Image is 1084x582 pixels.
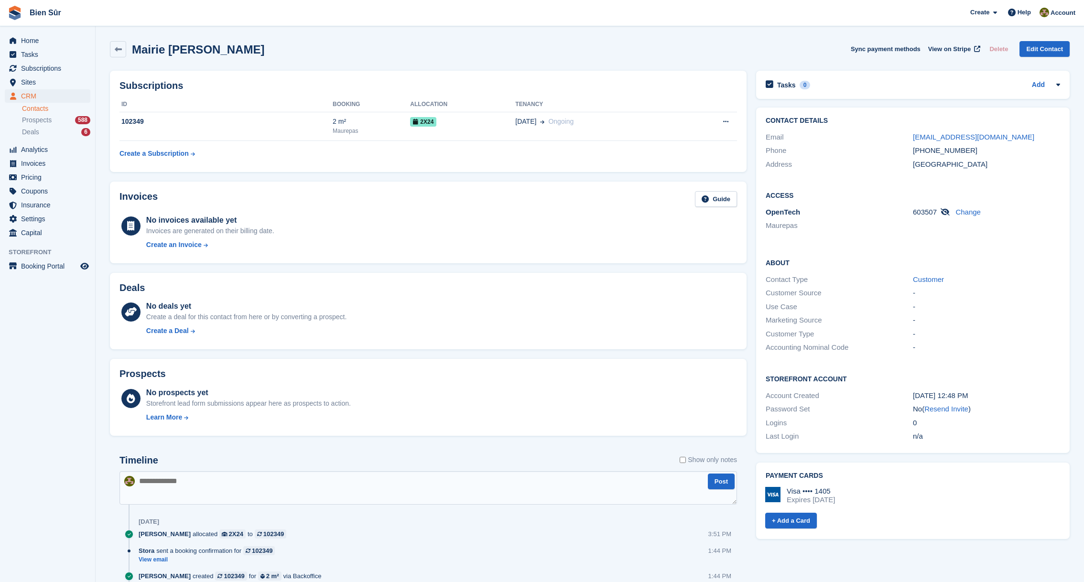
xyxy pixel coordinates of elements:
span: Booking Portal [21,259,78,273]
th: Booking [333,97,410,112]
span: View on Stripe [928,44,971,54]
span: ( ) [922,405,971,413]
span: Analytics [21,143,78,156]
div: created for via Backoffice [139,571,326,581]
span: Invoices [21,157,78,170]
span: Tasks [21,48,78,61]
a: 102349 [215,571,247,581]
div: 0 [913,418,1060,429]
h2: Invoices [119,191,158,207]
div: Visa •••• 1405 [787,487,835,496]
a: Learn More [146,412,351,422]
a: menu [5,198,90,212]
li: Maurepas [766,220,913,231]
div: 102349 [252,546,272,555]
a: Create an Invoice [146,240,274,250]
a: menu [5,212,90,226]
a: menu [5,259,90,273]
a: Create a Subscription [119,145,195,162]
a: Resend Invite [924,405,968,413]
a: 2 m² [258,571,281,581]
a: menu [5,184,90,198]
span: Coupons [21,184,78,198]
div: Email [766,132,913,143]
h2: Tasks [777,81,796,89]
span: [PERSON_NAME] [139,529,191,539]
div: 588 [75,116,90,124]
h2: Prospects [119,368,166,379]
div: Contact Type [766,274,913,285]
span: Settings [21,212,78,226]
div: Use Case [766,302,913,313]
div: Accounting Nominal Code [766,342,913,353]
a: 2X24 [219,529,246,539]
span: Insurance [21,198,78,212]
span: Stora [139,546,154,555]
label: Show only notes [680,455,737,465]
span: 2X24 [410,117,436,127]
div: - [913,302,1060,313]
a: + Add a Card [765,513,817,528]
div: [GEOGRAPHIC_DATA] [913,159,1060,170]
a: menu [5,171,90,184]
button: Delete [986,41,1012,57]
a: View on Stripe [924,41,982,57]
div: No deals yet [146,301,347,312]
div: Password Set [766,404,913,415]
button: Sync payment methods [851,41,921,57]
div: - [913,315,1060,326]
a: Edit Contact [1019,41,1070,57]
button: Post [708,474,735,489]
img: Matthieu Burnand [124,476,135,486]
div: 1:44 PM [708,571,731,581]
a: menu [5,157,90,170]
span: Storefront [9,248,95,257]
div: Last Login [766,431,913,442]
div: Address [766,159,913,170]
div: Customer Type [766,329,913,340]
h2: Deals [119,282,145,293]
h2: Subscriptions [119,80,737,91]
div: 102349 [224,571,244,581]
div: - [913,342,1060,353]
span: [PERSON_NAME] [139,571,191,581]
span: Account [1051,8,1075,18]
div: Logins [766,418,913,429]
div: sent a booking confirmation for [139,546,280,555]
div: Maurepas [333,127,410,135]
div: [DATE] 12:48 PM [913,390,1060,401]
img: stora-icon-8386f47178a22dfd0bd8f6a31ec36ba5ce8667c1dd55bd0f319d3a0aa187defe.svg [8,6,22,20]
div: Account Created [766,390,913,401]
div: No prospects yet [146,387,351,399]
div: 2 m² [266,571,279,581]
div: Customer Source [766,288,913,299]
a: Add [1032,80,1045,91]
a: menu [5,226,90,239]
div: Learn More [146,412,182,422]
div: Invoices are generated on their billing date. [146,226,274,236]
span: Home [21,34,78,47]
img: Matthieu Burnand [1040,8,1049,17]
h2: About [766,258,1060,267]
span: Help [1018,8,1031,17]
span: Deals [22,128,39,137]
span: Sites [21,75,78,89]
span: OpenTech [766,208,800,216]
div: Create a deal for this contact from here or by converting a prospect. [146,312,347,322]
h2: Access [766,190,1060,200]
a: menu [5,143,90,156]
div: - [913,288,1060,299]
span: [DATE] [515,117,536,127]
div: [DATE] [139,518,159,526]
div: No [913,404,1060,415]
h2: Payment cards [766,472,1060,480]
a: Create a Deal [146,326,347,336]
div: Create an Invoice [146,240,202,250]
div: [PHONE_NUMBER] [913,145,1060,156]
div: 0 [800,81,811,89]
a: Customer [913,275,944,283]
th: Tenancy [515,97,680,112]
a: [EMAIL_ADDRESS][DOMAIN_NAME] [913,133,1034,141]
a: menu [5,75,90,89]
span: 603507 [913,208,937,216]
